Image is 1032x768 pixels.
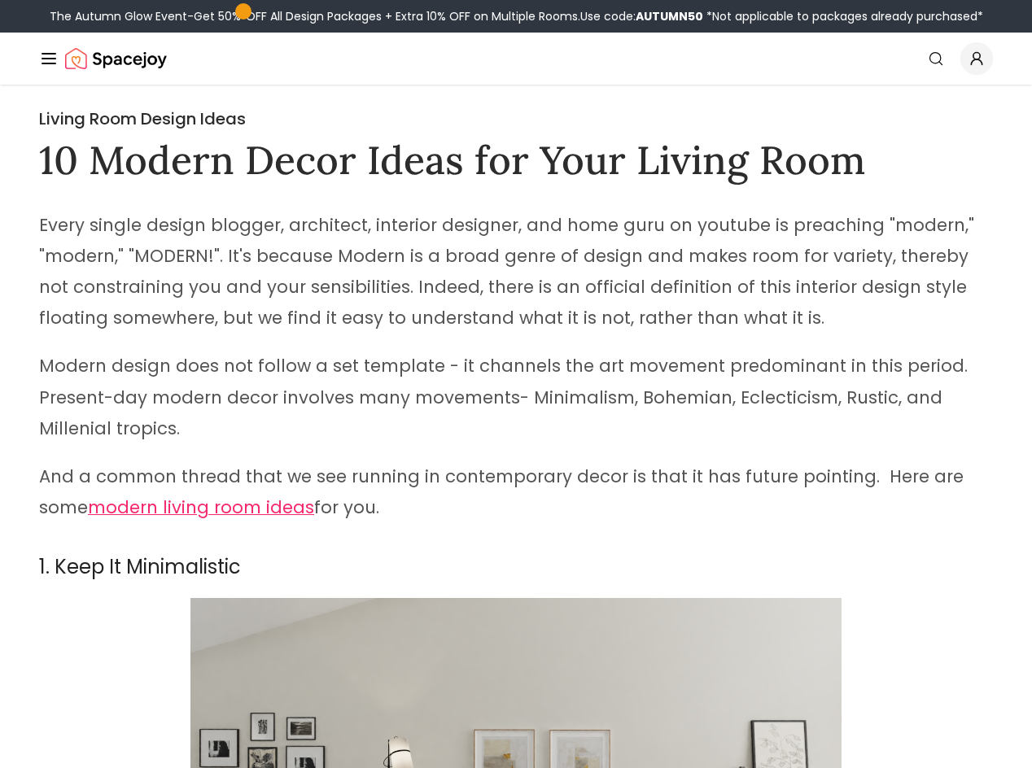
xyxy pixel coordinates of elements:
[39,107,993,130] h2: Living Room Design Ideas
[636,8,703,24] b: AUTUMN50
[88,495,314,519] span: modern living room ideas
[65,42,167,75] a: Spacejoy
[39,553,241,580] span: 1. Keep It Minimalistic
[88,500,314,518] a: modern living room ideas
[580,8,703,24] span: Use code:
[314,495,379,519] span: for you.
[39,465,964,519] span: And a common thread that we see running in contemporary decor is that it has future pointing. Her...
[39,213,974,329] span: Every single design blogger, architect, interior designer, and home guru on youtube is preaching ...
[39,354,968,439] span: Modern design does not follow a set template - it channels the art movement predominant in this p...
[65,42,167,75] img: Spacejoy Logo
[39,137,993,184] h1: 10 Modern Decor Ideas for Your Living Room
[50,8,983,24] div: The Autumn Glow Event-Get 50% OFF All Design Packages + Extra 10% OFF on Multiple Rooms.
[39,33,993,85] nav: Global
[703,8,983,24] span: *Not applicable to packages already purchased*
